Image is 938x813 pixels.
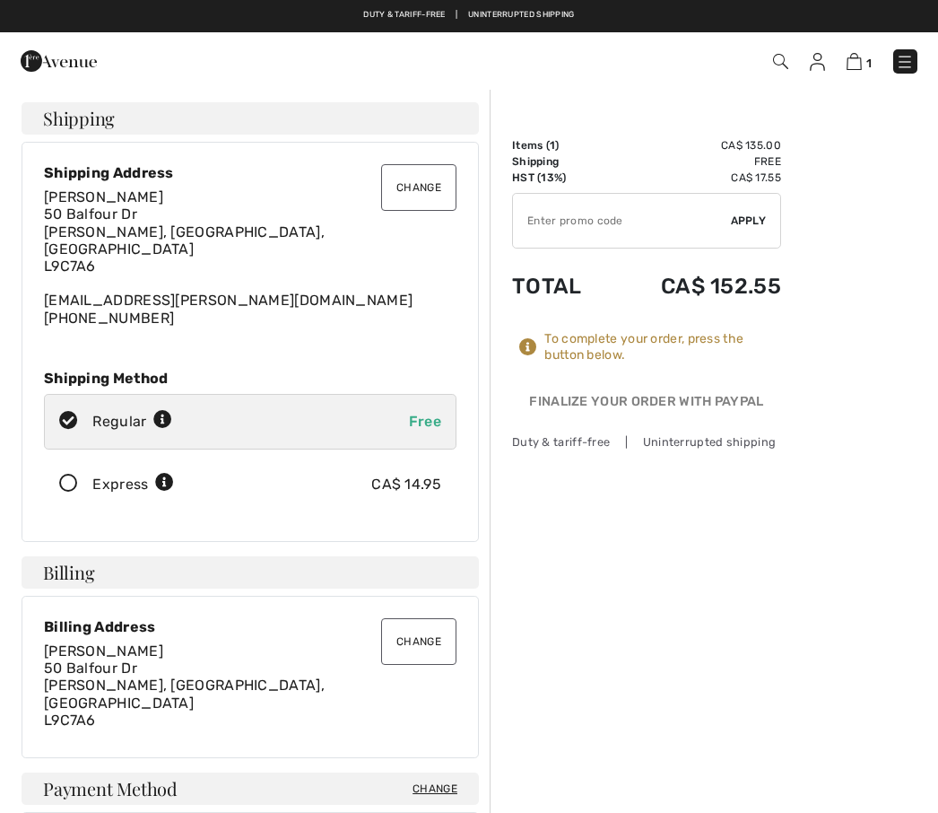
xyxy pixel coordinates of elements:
td: Free [611,153,781,170]
div: To complete your order, press the button below. [544,331,781,363]
img: Shopping Bag [847,53,862,70]
td: CA$ 152.55 [611,256,781,317]
input: Promo code [513,194,731,248]
td: CA$ 17.55 [611,170,781,186]
div: Duty & tariff-free | Uninterrupted shipping [512,433,781,450]
td: Shipping [512,153,611,170]
div: Express [92,474,174,495]
button: Change [381,164,456,211]
div: Regular [92,411,172,433]
span: 50 Balfour Dr [PERSON_NAME], [GEOGRAPHIC_DATA], [GEOGRAPHIC_DATA] L9C7A6 [44,205,325,275]
span: 50 Balfour Dr [PERSON_NAME], [GEOGRAPHIC_DATA], [GEOGRAPHIC_DATA] L9C7A6 [44,660,325,729]
a: [PHONE_NUMBER] [44,310,174,327]
span: Change [413,781,457,797]
span: Apply [731,213,767,229]
span: Billing [43,564,94,581]
div: Billing Address [44,618,456,635]
button: Change [381,618,456,665]
a: 1ère Avenue [21,51,97,68]
img: My Info [810,53,825,71]
td: Total [512,256,611,317]
span: Shipping [43,109,115,127]
span: Free [409,413,441,430]
img: 1ère Avenue [21,43,97,79]
span: 1 [866,57,872,70]
a: 1 [847,50,872,72]
div: Finalize Your Order with PayPal [512,392,781,419]
img: Search [773,54,788,69]
span: [PERSON_NAME] [44,643,163,660]
td: HST (13%) [512,170,611,186]
td: Items ( ) [512,137,611,153]
div: [EMAIL_ADDRESS][PERSON_NAME][DOMAIN_NAME] [44,188,456,327]
span: [PERSON_NAME] [44,188,163,205]
div: Shipping Address [44,164,456,181]
span: 1 [550,139,555,152]
span: Payment Method [43,780,178,798]
td: CA$ 135.00 [611,137,781,153]
img: Menu [896,53,914,71]
div: CA$ 14.95 [371,474,441,495]
div: Shipping Method [44,370,456,387]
